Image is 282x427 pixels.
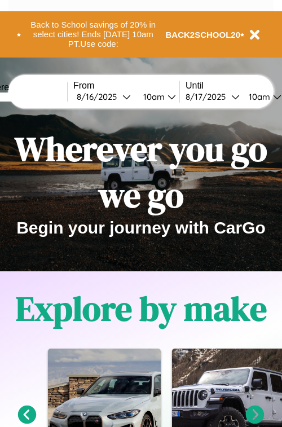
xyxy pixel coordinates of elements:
label: From [73,81,179,91]
button: Back to School savings of 20% in select cities! Ends [DATE] 10am PT.Use code: [21,17,166,52]
div: 10am [138,91,168,102]
button: 10am [134,91,179,103]
button: 8/16/2025 [73,91,134,103]
div: 10am [243,91,273,102]
h1: Explore by make [16,285,267,332]
b: BACK2SCHOOL20 [166,30,241,39]
div: 8 / 16 / 2025 [77,91,122,102]
div: 8 / 17 / 2025 [186,91,231,102]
